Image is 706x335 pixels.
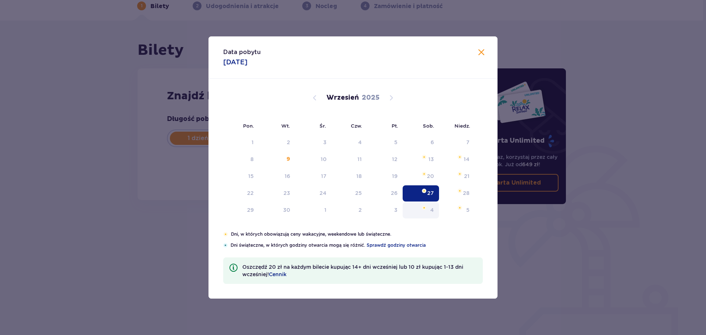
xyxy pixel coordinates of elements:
[358,139,362,146] div: 4
[295,152,332,168] td: środa, 10 września 2025
[367,152,403,168] td: piątek, 12 września 2025
[428,156,434,163] div: 13
[285,172,290,180] div: 16
[362,93,379,102] p: 2025
[295,185,332,202] td: środa, 24 września 2025
[356,172,362,180] div: 18
[284,189,290,197] div: 23
[259,185,295,202] td: wtorek, 23 września 2025
[252,139,254,146] div: 1
[423,123,434,129] small: Sob.
[332,152,367,168] td: czwartek, 11 września 2025
[281,123,290,129] small: Wt.
[392,156,397,163] div: 12
[427,189,434,197] div: 27
[439,185,475,202] td: niedziela, 28 września 2025
[286,156,290,163] div: 9
[392,172,397,180] div: 19
[223,168,259,185] td: poniedziałek, 15 września 2025
[403,168,439,185] td: sobota, 20 września 2025
[431,139,434,146] div: 6
[439,168,475,185] td: niedziela, 21 września 2025
[427,172,434,180] div: 20
[208,79,498,231] div: Calendar
[259,152,295,168] td: wtorek, 9 września 2025
[391,189,397,197] div: 26
[320,189,327,197] div: 24
[403,185,439,202] td: Selected. sobota, 27 września 2025
[357,156,362,163] div: 11
[295,168,332,185] td: środa, 17 września 2025
[454,123,470,129] small: Niedz.
[259,135,295,151] td: Not available. wtorek, 2 września 2025
[321,172,327,180] div: 17
[223,135,259,151] td: Not available. poniedziałek, 1 września 2025
[394,139,397,146] div: 5
[320,123,326,129] small: Śr.
[323,139,327,146] div: 3
[332,185,367,202] td: czwartek, 25 września 2025
[403,135,439,151] td: Not available. sobota, 6 września 2025
[243,123,254,129] small: Pon.
[332,135,367,151] td: Not available. czwartek, 4 września 2025
[223,152,259,168] td: Not available. poniedziałek, 8 września 2025
[259,168,295,185] td: wtorek, 16 września 2025
[367,135,403,151] td: Not available. piątek, 5 września 2025
[367,168,403,185] td: piątek, 19 września 2025
[439,152,475,168] td: niedziela, 14 września 2025
[223,185,259,202] td: poniedziałek, 22 września 2025
[439,135,475,151] td: Not available. niedziela, 7 września 2025
[403,152,439,168] td: sobota, 13 września 2025
[367,185,403,202] td: piątek, 26 września 2025
[287,139,290,146] div: 2
[247,189,254,197] div: 22
[250,156,254,163] div: 8
[295,135,332,151] td: Not available. środa, 3 września 2025
[327,93,359,102] p: Wrzesień
[392,123,398,129] small: Pt.
[321,156,327,163] div: 10
[351,123,362,129] small: Czw.
[248,172,254,180] div: 15
[332,168,367,185] td: czwartek, 18 września 2025
[355,189,362,197] div: 25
